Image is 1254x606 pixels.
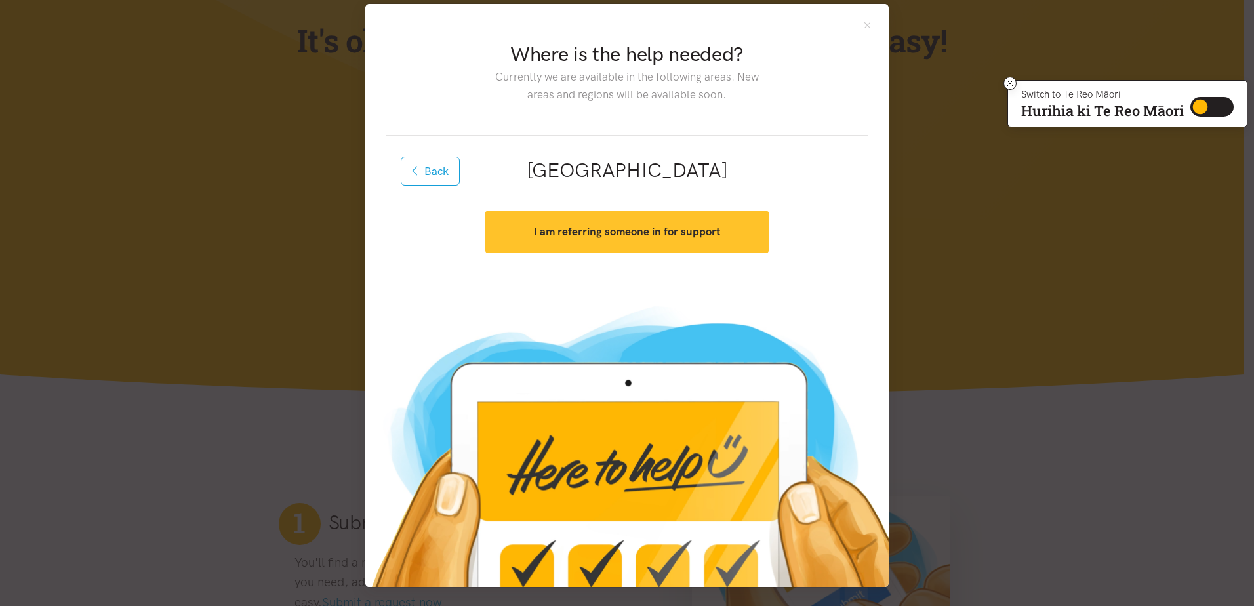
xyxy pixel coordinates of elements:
h2: Where is the help needed? [485,41,769,68]
h2: [GEOGRAPHIC_DATA] [407,157,847,184]
strong: I am referring someone in for support [534,225,720,238]
button: Close [862,20,873,31]
p: Switch to Te Reo Māori [1021,91,1184,98]
p: Hurihia ki Te Reo Māori [1021,105,1184,117]
p: Currently we are available in the following areas. New areas and regions will be available soon. [485,68,769,104]
button: I am referring someone in for support [485,211,769,253]
button: Back [401,157,460,186]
